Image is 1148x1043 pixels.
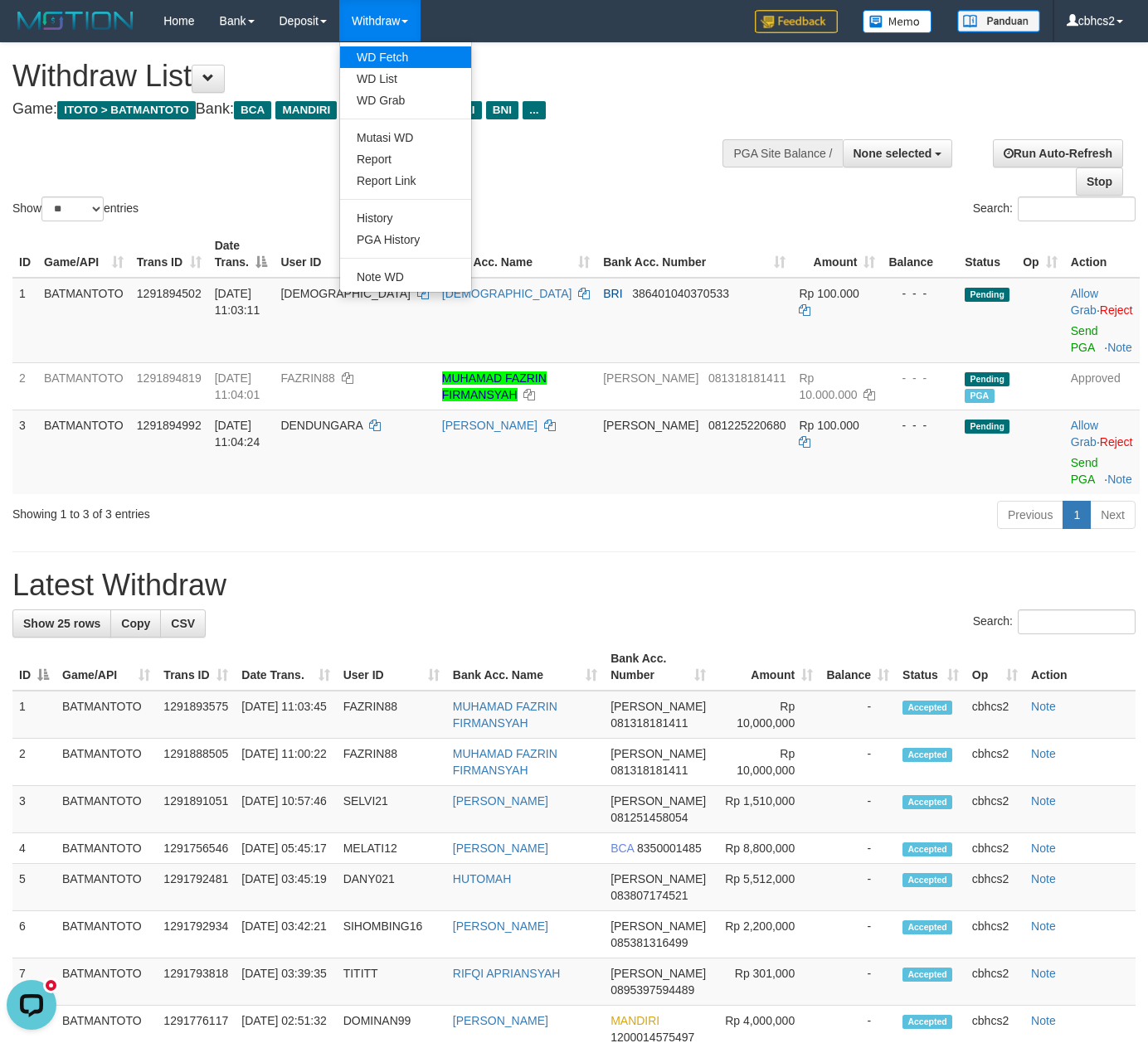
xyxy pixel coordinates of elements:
[713,786,820,833] td: Rp 1,510,000
[340,148,471,170] a: Report
[43,4,59,20] div: new message indicator
[1018,609,1136,634] input: Search:
[966,643,1024,691] th: Op: activate to sort column ascending
[12,8,139,33] img: MOTION_logo.png
[1071,324,1098,354] a: Send PGA
[1031,700,1056,713] a: Note
[610,872,706,885] span: [PERSON_NAME]
[12,196,139,221] label: Show entries
[1076,167,1123,196] a: Stop
[1031,872,1056,885] a: Note
[755,10,838,33] img: Feedback.jpg
[453,872,512,885] a: HUTOMAH
[337,911,446,958] td: SIHOMBING16
[713,833,820,864] td: Rp 8,800,000
[820,643,896,691] th: Balance: activate to sort column ascending
[37,362,130,410] td: BATMANTOTO
[966,833,1024,864] td: cbhcs2
[713,911,820,958] td: Rp 2,200,000
[23,617,100,630] span: Show 25 rows
[12,958,56,1006] td: 7
[157,864,235,911] td: 1291792481
[340,170,471,192] a: Report Link
[453,794,548,808] a: [PERSON_NAME]
[12,101,749,118] h4: Game: Bank:
[435,230,596,278] th: Bank Acc. Name: activate to sort column ascending
[902,1015,952,1029] span: Accepted
[610,811,688,824] span: Copy 081251458054 to clipboard
[1031,1014,1056,1027] a: Note
[888,417,951,434] div: - - -
[160,609,206,638] a: CSV
[902,842,952,856] span: Accepted
[603,419,698,432] span: [PERSON_NAME]
[632,287,729,300] span: Copy 386401040370533 to clipboard
[713,958,820,1006] td: Rp 301,000
[966,691,1024,739] td: cbhcs2
[610,919,706,933] span: [PERSON_NAME]
[340,127,471,148] a: Mutasi WD
[337,691,446,739] td: FAZRIN88
[799,287,859,300] span: Rp 100.000
[56,739,157,786] td: BATMANTOTO
[157,833,235,864] td: 1291756546
[56,958,157,1006] td: BATMANTOTO
[966,911,1024,958] td: cbhcs2
[340,229,471,250] a: PGA History
[966,864,1024,911] td: cbhcs2
[713,739,820,786] td: Rp 10,000,000
[1031,919,1056,933] a: Note
[56,833,157,864] td: BATMANTOTO
[610,716,688,730] span: Copy 081318181411 to clipboard
[993,139,1123,167] a: Run Auto-Refresh
[337,786,446,833] td: SELVI21
[280,287,411,300] span: [DEMOGRAPHIC_DATA]
[337,739,446,786] td: FAZRIN88
[280,371,334,385] span: FAZRIN88
[1031,747,1056,760] a: Note
[215,371,260,401] span: [DATE] 11:04:01
[157,958,235,1006] td: 1291793818
[171,617,195,630] span: CSV
[340,266,471,288] a: Note WD
[610,842,634,855] span: BCA
[453,967,561,980] a: RIFQI APRIANSYAH
[902,748,952,762] span: Accepted
[722,139,842,167] div: PGA Site Balance /
[708,371,786,385] span: Copy 081318181411 to clipboard
[966,958,1024,1006] td: cbhcs2
[637,842,702,855] span: Copy 8350001485 to clipboard
[235,958,336,1006] td: [DATE] 03:39:35
[854,147,932,160] span: None selected
[56,911,157,958] td: BATMANTOTO
[1018,196,1136,221] input: Search:
[902,873,952,887] span: Accepted
[157,643,235,691] th: Trans ID: activate to sort column ascending
[280,419,362,432] span: DENDUNGARA
[235,911,336,958] td: [DATE] 03:42:21
[888,370,951,386] div: - - -
[820,739,896,786] td: -
[121,617,150,630] span: Copy
[902,920,952,934] span: Accepted
[337,958,446,1006] td: TITITT
[965,420,1009,434] span: Pending
[340,46,471,68] a: WD Fetch
[12,691,56,739] td: 1
[1016,230,1064,278] th: Op: activate to sort column ascending
[442,287,572,300] a: [DEMOGRAPHIC_DATA]
[453,1014,548,1027] a: [PERSON_NAME]
[12,609,111,638] a: Show 25 rows
[863,10,932,33] img: Button%20Memo.svg
[965,288,1009,302] span: Pending
[446,643,604,691] th: Bank Acc. Name: activate to sort column ascending
[37,230,130,278] th: Game/API: activate to sort column ascending
[708,419,786,432] span: Copy 081225220680 to clipboard
[973,609,1136,634] label: Search:
[965,372,1009,386] span: Pending
[1063,501,1091,529] a: 1
[12,569,1136,602] h1: Latest Withdraw
[274,230,435,278] th: User ID: activate to sort column ascending
[596,230,792,278] th: Bank Acc. Number: activate to sort column ascending
[1031,967,1056,980] a: Note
